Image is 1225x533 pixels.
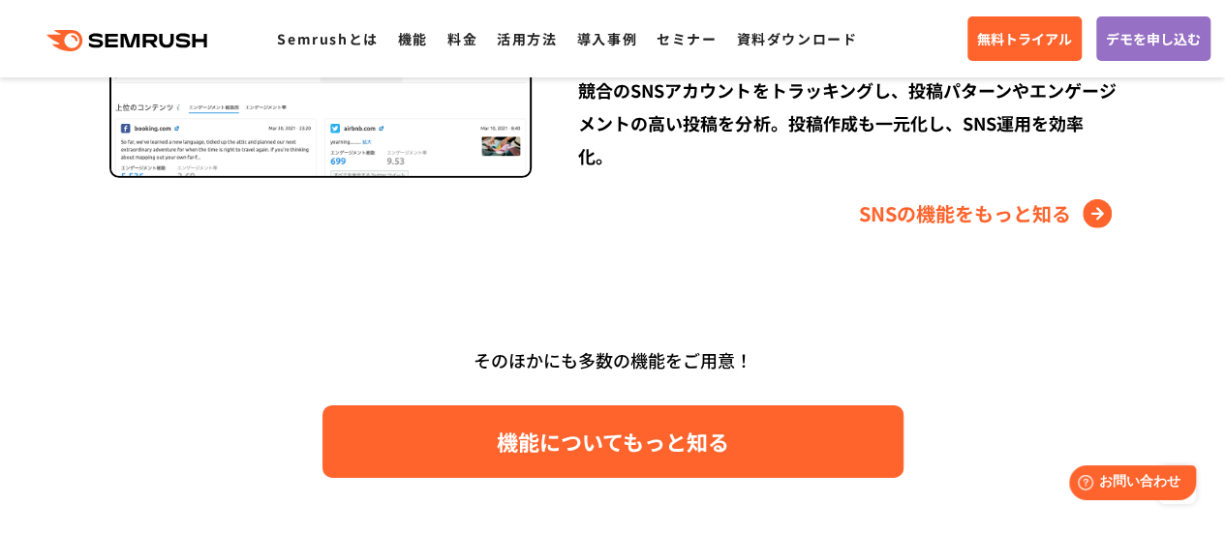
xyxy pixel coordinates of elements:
[977,28,1072,49] span: 無料トライアル
[657,29,717,48] a: セミナー
[1106,28,1201,49] span: デモを申し込む
[398,29,428,48] a: 機能
[578,74,1116,172] div: 競合のSNSアカウントをトラッキングし、投稿パターンやエンゲージメントの高い投稿を分析。投稿作成も一元化し、SNS運用を効率化。
[56,342,1170,378] div: そのほかにも多数の機能をご用意！
[1096,16,1210,61] a: デモを申し込む
[277,29,378,48] a: Semrushとは
[577,29,637,48] a: 導入事例
[322,405,903,478] a: 機能についてもっと知る
[736,29,857,48] a: 資料ダウンロード
[447,29,477,48] a: 料金
[1053,458,1204,512] iframe: Help widget launcher
[497,29,557,48] a: 活用方法
[497,425,729,459] span: 機能についてもっと知る
[967,16,1082,61] a: 無料トライアル
[859,198,1117,229] a: SNSの機能をもっと知る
